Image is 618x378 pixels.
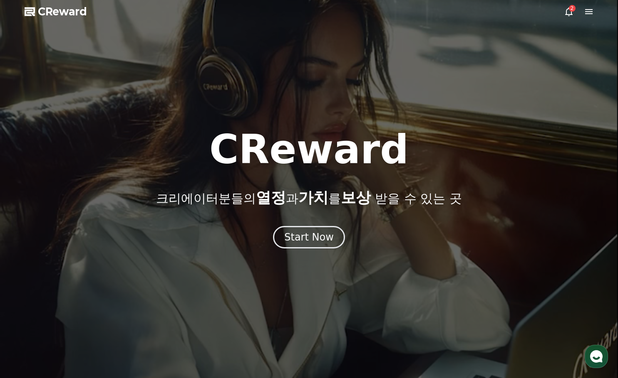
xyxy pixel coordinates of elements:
[38,5,87,18] span: CReward
[209,130,409,169] h1: CReward
[273,226,345,248] button: Start Now
[256,189,286,206] span: 열정
[273,234,345,242] a: Start Now
[156,189,462,206] p: 크리에이터분들의 과 를 받을 수 있는 곳
[25,5,87,18] a: CReward
[298,189,328,206] span: 가치
[341,189,371,206] span: 보상
[564,7,574,17] a: 2
[284,231,334,244] div: Start Now
[569,5,576,12] div: 2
